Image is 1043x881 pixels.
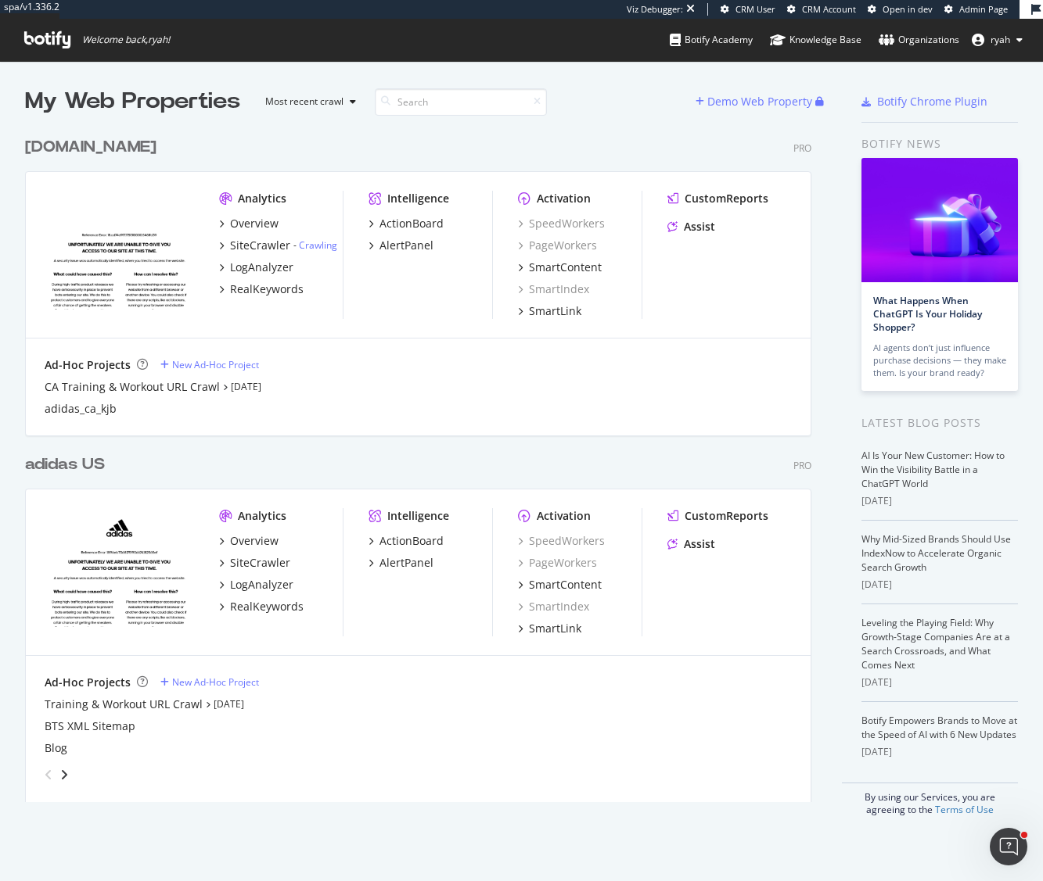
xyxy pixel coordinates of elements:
[944,3,1008,16] a: Admin Page
[861,532,1011,574] a: Why Mid-Sized Brands Should Use IndexNow to Accelerate Organic Search Growth
[883,3,933,15] span: Open in dev
[293,238,337,252] div: -
[667,508,768,524] a: CustomReports
[219,533,279,549] a: Overview
[230,533,279,549] div: Overview
[230,216,279,231] div: Overview
[265,97,343,106] div: Most recent crawl
[537,191,591,206] div: Activation
[369,555,433,571] a: AlertPanel
[670,19,753,61] a: Botify Academy
[160,675,259,689] a: New Ad-Hoc Project
[518,599,589,614] a: SmartIndex
[172,675,259,689] div: New Ad-Hoc Project
[696,89,815,114] button: Demo Web Property
[518,621,581,636] a: SmartLink
[369,238,433,253] a: AlertPanel
[529,260,602,275] div: SmartContent
[253,89,362,114] button: Most recent crawl
[802,3,856,15] span: CRM Account
[219,577,293,593] a: LogAnalyzer
[537,508,591,524] div: Activation
[667,536,715,552] a: Assist
[861,158,1018,282] img: What Happens When ChatGPT Is Your Holiday Shopper?
[45,508,194,628] img: adidas.com/us
[935,803,994,816] a: Terms of Use
[879,19,959,61] a: Organizations
[787,3,856,16] a: CRM Account
[25,86,240,117] div: My Web Properties
[861,414,1018,432] div: Latest Blog Posts
[387,191,449,206] div: Intelligence
[529,621,581,636] div: SmartLink
[25,453,111,476] a: adidas US
[861,94,987,109] a: Botify Chrome Plugin
[861,675,1018,689] div: [DATE]
[684,219,715,235] div: Assist
[219,238,337,253] a: SiteCrawler- Crawling
[45,401,117,417] a: adidas_ca_kjb
[230,555,290,571] div: SiteCrawler
[25,136,156,159] div: [DOMAIN_NAME]
[518,260,602,275] a: SmartContent
[82,34,170,46] span: Welcome back, ryah !
[770,32,861,48] div: Knowledge Base
[238,508,286,524] div: Analytics
[230,599,304,614] div: RealKeywords
[59,767,70,783] div: angle-right
[861,745,1018,759] div: [DATE]
[45,379,220,395] a: CA Training & Workout URL Crawl
[25,117,824,802] div: grid
[684,536,715,552] div: Assist
[299,238,337,252] a: Crawling
[230,577,293,593] div: LogAnalyzer
[518,238,597,253] a: PageWorkers
[518,555,597,571] a: PageWorkers
[45,675,131,690] div: Ad-Hoc Projects
[219,260,293,275] a: LogAnalyzer
[518,533,605,549] a: SpeedWorkers
[230,238,290,253] div: SiteCrawler
[793,141,811,155] div: Pro
[670,32,753,48] div: Botify Academy
[45,718,135,734] a: BTS XML Sitemap
[721,3,775,16] a: CRM User
[991,33,1010,46] span: ryah
[685,508,768,524] div: CustomReports
[861,135,1018,152] div: Botify news
[379,238,433,253] div: AlertPanel
[518,216,605,231] a: SpeedWorkers
[861,616,1010,671] a: Leveling the Playing Field: Why Growth-Stage Companies Are at a Search Crossroads, and What Comes...
[959,3,1008,15] span: Admin Page
[861,494,1018,508] div: [DATE]
[879,32,959,48] div: Organizations
[172,358,259,371] div: New Ad-Hoc Project
[873,294,982,334] a: What Happens When ChatGPT Is Your Holiday Shopper?
[868,3,933,16] a: Open in dev
[219,216,279,231] a: Overview
[793,459,811,472] div: Pro
[861,714,1017,741] a: Botify Empowers Brands to Move at the Speed of AI with 6 New Updates
[379,216,444,231] div: ActionBoard
[861,449,1005,490] a: AI Is Your New Customer: How to Win the Visibility Battle in a ChatGPT World
[529,303,581,319] div: SmartLink
[230,281,304,297] div: RealKeywords
[387,508,449,524] div: Intelligence
[375,88,547,116] input: Search
[38,762,59,787] div: angle-left
[667,191,768,206] a: CustomReports
[45,697,203,712] a: Training & Workout URL Crawl
[214,697,244,711] a: [DATE]
[219,555,290,571] a: SiteCrawler
[45,740,67,756] a: Blog
[369,533,444,549] a: ActionBoard
[627,3,683,16] div: Viz Debugger:
[230,260,293,275] div: LogAnalyzer
[990,828,1027,865] iframe: Intercom live chat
